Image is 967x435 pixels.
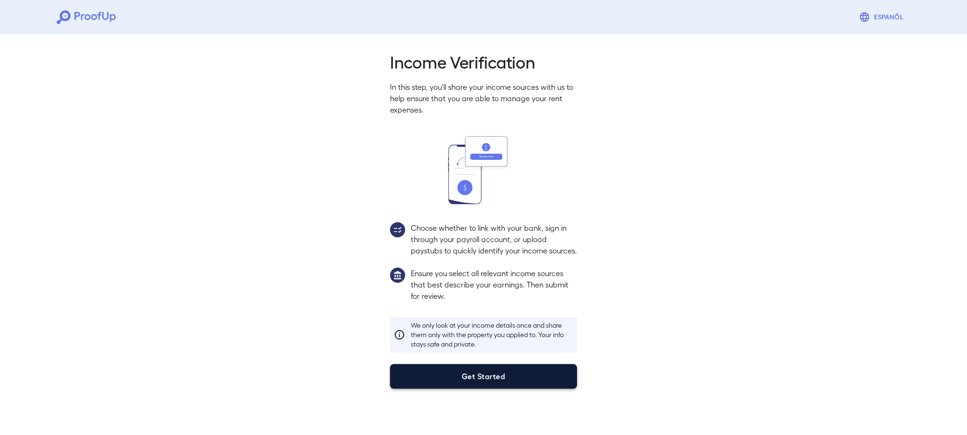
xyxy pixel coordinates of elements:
[390,222,405,237] img: group2.svg
[390,268,405,283] img: group1.svg
[390,81,577,115] p: In this step, you'll share your income sources with us to help ensure that you are able to manage...
[855,8,910,26] button: Espanõl
[390,51,577,72] h2: Income Verification
[411,321,573,349] p: We only look at your income details once and share them only with the property you applied to. Yo...
[411,268,577,302] p: Ensure you select all relevant income sources that best describe your earnings. Then submit for r...
[411,222,577,256] p: Choose whether to link with your bank, sign in through your payroll account, or upload paystubs t...
[390,364,577,389] button: Get Started
[448,136,519,204] img: transfer_money.svg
